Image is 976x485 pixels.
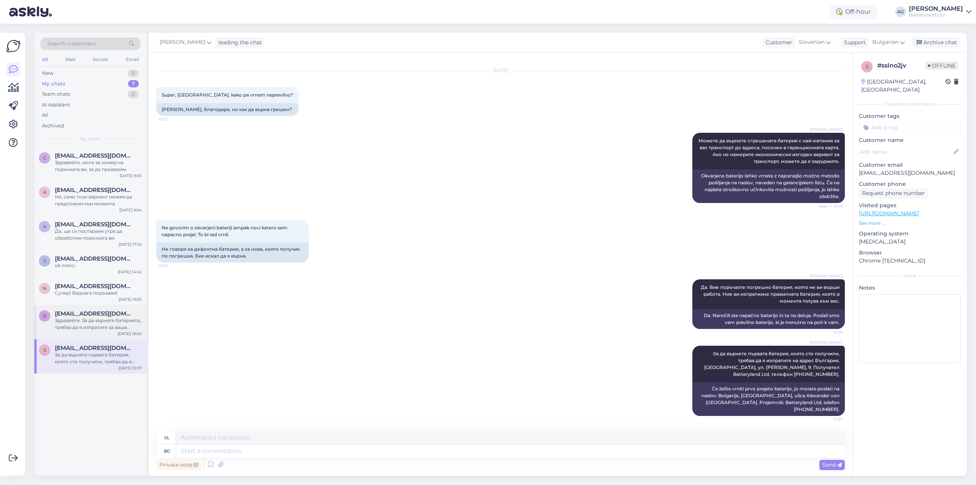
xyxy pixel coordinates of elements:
span: Да. Вие поръчахте погрешно батерия, която не ви върши работа. Ние ви изпратихме правилната батери... [701,284,841,304]
p: Customer email [859,161,961,169]
span: Seen ✓ 10:19 [814,203,843,209]
p: See more ... [859,220,961,227]
a: [URL][DOMAIN_NAME] [859,210,919,217]
div: # sslno2jv [877,61,925,70]
span: Super, [GEOGRAPHIC_DATA], kako pa vrnem nepravilno? [162,92,293,98]
div: Extra [859,272,961,279]
span: Offline [925,61,958,70]
div: New [42,69,53,77]
span: [PERSON_NAME] [810,273,843,279]
span: [PERSON_NAME] [160,38,205,47]
p: Notes [859,284,961,292]
div: [DATE] 17:52 [119,242,142,247]
span: s [43,347,46,353]
div: Customer [762,39,792,47]
span: [PERSON_NAME] [810,340,843,345]
div: leading the chat [215,39,262,47]
span: a [43,189,47,195]
div: [DATE] 9:05 [120,173,142,179]
input: Add name [859,148,952,156]
p: Customer tags [859,112,961,120]
div: Če želite vrniti prvo prejeto baterijo, jo morate poslati na naslov: Bolgarija, [GEOGRAPHIC_DATA]... [692,382,845,416]
span: cordanalex986@gmail.com [55,152,134,159]
span: Send [822,461,842,468]
div: Archive chat [912,37,960,48]
span: 10:07 [159,116,187,122]
div: Здравейте. За да върнете батерията, трябва да я изпратите за ваша сметка до адрес България, [GEOG... [55,317,142,331]
span: alexiurescu09@gmail.com [55,187,134,193]
p: [MEDICAL_DATA] [859,238,961,246]
span: 10:37 [814,416,843,422]
div: 7 [128,80,139,88]
div: Archived [42,122,64,130]
span: a.alin15@yahoo.com [55,221,134,228]
span: a [43,224,47,229]
span: Slovenian [799,38,825,47]
div: sl [164,431,170,444]
div: My chats [42,80,66,88]
span: s [866,64,868,69]
span: [PERSON_NAME] [810,127,843,132]
div: AI Assistant [42,101,70,109]
div: Off-hour [830,5,877,19]
div: [DATE] [156,67,845,74]
p: Customer phone [859,180,961,188]
div: [DATE] 9:04 [119,207,142,213]
div: Okvarjeno baterijo lahko vrnete z najcenejšo možno metodo pošiljanja na naslov, naveden na garanc... [692,169,845,203]
p: Browser [859,249,961,257]
span: nik_ov@abv.bg [55,283,134,290]
div: Супер! Веднага поръчвам! [55,290,142,296]
span: За да върнете първата батерия, която сте получили, трябва да я изпратите на адрес България, [GEOG... [704,351,841,377]
div: [DATE] 10:37 [118,365,142,371]
div: Batteryland Ltd [909,12,963,18]
div: [GEOGRAPHIC_DATA], [GEOGRAPHIC_DATA] [861,78,945,94]
div: Da. Naročili ste napačno baterijo in ta ne deluje. Poslali smo vam pravilno baterijo, ki je trenu... [692,309,845,329]
div: Не, само този вариант можем да предложим към момента. [55,193,142,207]
div: Да, ще се постараем утре да обработим поръчката ви. [55,228,142,242]
div: Здравейте, моля за номер на поръчката ви, за да проверим. [55,159,142,173]
span: Bulgarian [872,38,899,47]
a: [PERSON_NAME]Batteryland Ltd [909,6,971,18]
div: Private note [156,460,201,470]
div: [PERSON_NAME], благодаря, но как да върна грешен? [156,103,299,116]
div: 0 [128,69,139,77]
div: AG [895,6,906,17]
span: n [43,285,47,291]
span: Ne govorim o okvarjeni bateriji ampak novi katero sem napacno prejel. To bi rad vrnil. [162,225,289,237]
span: My chats [80,135,101,142]
span: s [43,258,46,264]
span: c [43,155,47,161]
div: Support [841,39,866,47]
p: Operating system [859,230,961,238]
div: ok merci [55,262,142,269]
div: Customer information [859,101,961,108]
p: Visited pages [859,201,961,209]
div: 0 [128,90,139,98]
span: sam.lupart@gmail.com [55,255,134,262]
img: Askly Logo [6,39,21,53]
span: Можете да върнете сгрешената батерия с най-евтиния за вас транспорт до адреса, посочен в гаранцио... [698,138,841,164]
p: Chrome [TECHNICAL_ID] [859,257,961,265]
span: Dariusgrapinoiu391@gmail.com [55,310,134,317]
div: [DATE] 19:25 [119,296,142,302]
div: [DATE] 19:00 [118,331,142,337]
span: 10:33 [159,263,187,269]
div: Email [124,55,140,64]
div: Socials [91,55,110,64]
p: Customer name [859,136,961,144]
span: D [43,313,47,319]
span: skrjanc.simon@gmail.com [55,345,134,351]
div: Request phone number [859,188,928,198]
input: Add a tag [859,122,961,133]
p: [EMAIL_ADDRESS][DOMAIN_NAME] [859,169,961,177]
div: [PERSON_NAME] [909,6,963,12]
div: All [42,111,48,119]
div: Team chats [42,90,70,98]
span: Search customers [47,40,96,48]
div: All [40,55,49,64]
div: Не говоря за дефектна батерия, а за нова, която получих по погрешка. Бих искал да я върна. [156,243,309,263]
div: За да върнете първата батерия, която сте получили, трябва да я изпратите на адрес България, [GEOG... [55,351,142,365]
span: 10:36 [814,329,843,335]
div: Web [64,55,77,64]
div: bg [164,445,170,458]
